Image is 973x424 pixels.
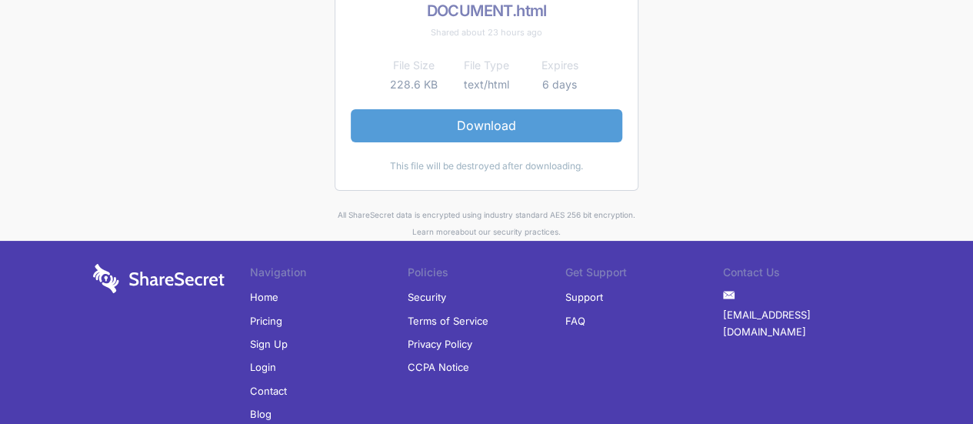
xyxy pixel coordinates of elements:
[408,285,446,309] a: Security
[408,309,488,332] a: Terms of Service
[450,56,523,75] th: File Type
[565,309,585,332] a: FAQ
[565,264,723,285] li: Get Support
[93,264,225,293] img: logo-wordmark-white-trans-d4663122ce5f474addd5e946df7df03e33cb6a1c49d2221995e7729f52c070b2.svg
[93,206,881,241] div: All ShareSecret data is encrypted using industry standard AES 256 bit encryption. about our secur...
[408,356,469,379] a: CCPA Notice
[408,264,565,285] li: Policies
[450,75,523,94] td: text/html
[351,24,622,41] div: Shared about 23 hours ago
[523,75,596,94] td: 6 days
[723,264,881,285] li: Contact Us
[412,227,455,236] a: Learn more
[408,332,472,356] a: Privacy Policy
[351,158,622,175] div: This file will be destroyed after downloading.
[723,303,881,344] a: [EMAIL_ADDRESS][DOMAIN_NAME]
[523,56,596,75] th: Expires
[250,264,408,285] li: Navigation
[250,285,278,309] a: Home
[250,379,287,402] a: Contact
[351,109,622,142] a: Download
[565,285,603,309] a: Support
[250,309,282,332] a: Pricing
[250,332,288,356] a: Sign Up
[377,75,450,94] td: 228.6 KB
[377,56,450,75] th: File Size
[250,356,276,379] a: Login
